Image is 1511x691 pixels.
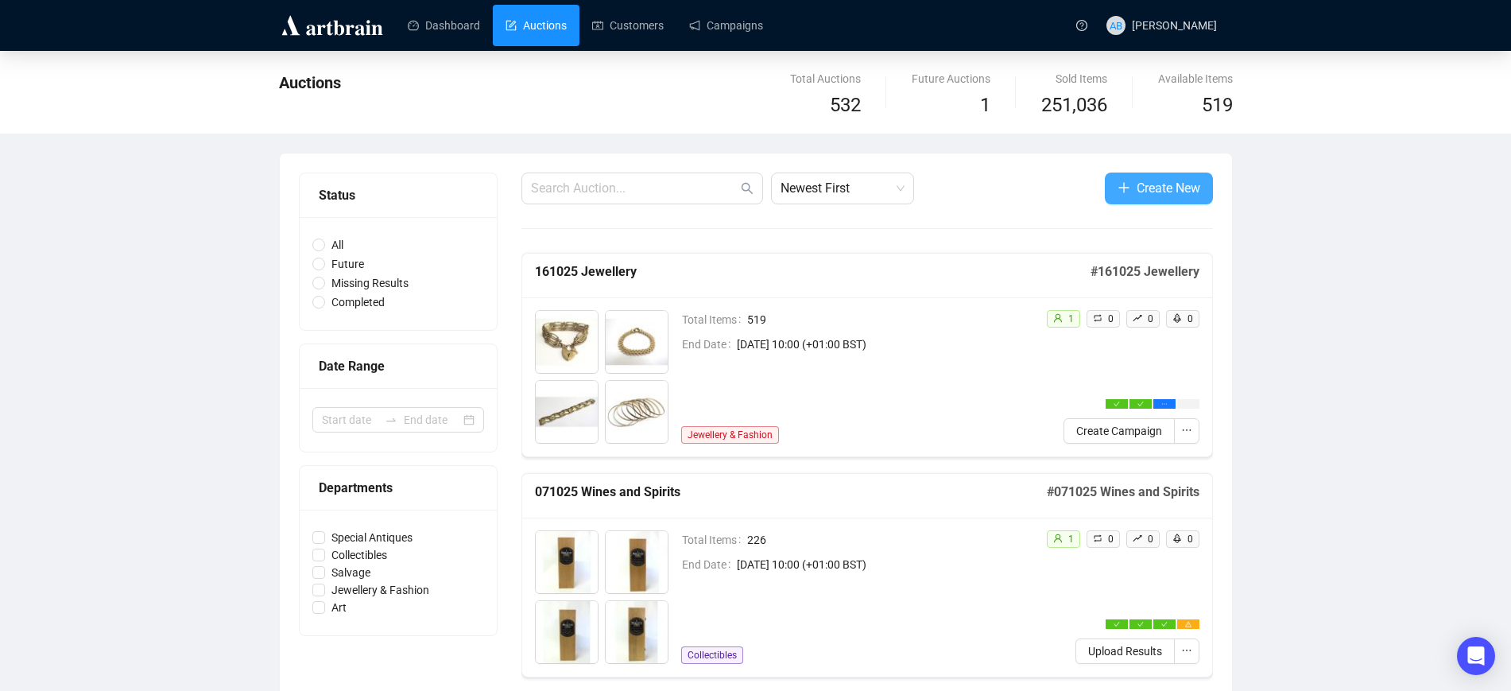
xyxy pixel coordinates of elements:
[325,564,377,581] span: Salvage
[747,531,1033,549] span: 226
[325,293,391,311] span: Completed
[737,556,1033,573] span: [DATE] 10:00 (+01:00 BST)
[325,236,350,254] span: All
[325,274,415,292] span: Missing Results
[689,5,763,46] a: Campaigns
[1158,70,1233,87] div: Available Items
[325,529,419,546] span: Special Antiques
[747,311,1033,328] span: 519
[790,70,861,87] div: Total Auctions
[1053,534,1063,543] span: user
[1041,70,1107,87] div: Sold Items
[1053,313,1063,323] span: user
[1047,483,1199,502] h5: # 071025 Wines and Spirits
[1114,401,1120,407] span: check
[1105,173,1213,204] button: Create New
[1181,645,1192,656] span: ellipsis
[1076,20,1087,31] span: question-circle
[1064,418,1175,444] button: Create Campaign
[521,473,1213,677] a: 071025 Wines and Spirits#071025 Wines and SpiritsTotal Items226End Date[DATE] 10:00 (+01:00 BST)C...
[1161,401,1168,407] span: ellipsis
[279,73,341,92] span: Auctions
[1202,94,1233,116] span: 519
[682,556,737,573] span: End Date
[536,381,598,443] img: 8003_1.jpg
[1457,637,1495,675] div: Open Intercom Messenger
[1118,181,1130,194] span: plus
[325,255,370,273] span: Future
[408,5,480,46] a: Dashboard
[506,5,567,46] a: Auctions
[1172,313,1182,323] span: rocket
[1091,262,1199,281] h5: # 161025 Jewellery
[1108,313,1114,324] span: 0
[681,646,743,664] span: Collectibles
[781,173,905,204] span: Newest First
[279,13,385,38] img: logo
[1093,313,1102,323] span: retweet
[1041,91,1107,121] span: 251,036
[536,531,598,593] img: 7001_1.jpg
[1137,401,1144,407] span: check
[319,356,478,376] div: Date Range
[1068,534,1074,545] span: 1
[1132,19,1217,32] span: [PERSON_NAME]
[319,478,478,498] div: Departments
[1172,534,1182,543] span: rocket
[319,185,478,205] div: Status
[741,182,754,195] span: search
[606,311,668,373] img: 8002_1.jpg
[606,531,668,593] img: 7002_1.jpg
[385,413,397,426] span: swap-right
[535,262,1091,281] h5: 161025 Jewellery
[681,426,779,444] span: Jewellery & Fashion
[682,531,747,549] span: Total Items
[1137,178,1200,198] span: Create New
[1161,621,1168,627] span: check
[325,581,436,599] span: Jewellery & Fashion
[1185,621,1191,627] span: warning
[912,70,990,87] div: Future Auctions
[1068,313,1074,324] span: 1
[1148,534,1153,545] span: 0
[1088,642,1162,660] span: Upload Results
[606,381,668,443] img: 8004_1.jpg
[385,413,397,426] span: to
[830,94,861,116] span: 532
[682,336,737,353] span: End Date
[1075,639,1175,664] button: Upload Results
[1133,534,1142,543] span: rise
[606,601,668,663] img: 7004_1.jpg
[325,546,393,564] span: Collectibles
[592,5,664,46] a: Customers
[1181,425,1192,436] span: ellipsis
[1114,621,1120,627] span: check
[325,599,353,616] span: Art
[1108,534,1114,545] span: 0
[737,336,1033,353] span: [DATE] 10:00 (+01:00 BST)
[536,311,598,373] img: 8001_1.jpg
[1187,534,1193,545] span: 0
[531,179,738,198] input: Search Auction...
[536,601,598,663] img: 7003_1.jpg
[1109,17,1122,33] span: AB
[1093,534,1102,543] span: retweet
[1187,313,1193,324] span: 0
[682,311,747,328] span: Total Items
[404,411,460,429] input: End date
[322,411,378,429] input: Start date
[1148,313,1153,324] span: 0
[1076,422,1162,440] span: Create Campaign
[521,253,1213,457] a: 161025 Jewellery#161025 JewelleryTotal Items519End Date[DATE] 10:00 (+01:00 BST)Jewellery & Fashi...
[1137,621,1144,627] span: check
[980,94,990,116] span: 1
[1133,313,1142,323] span: rise
[535,483,1047,502] h5: 071025 Wines and Spirits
